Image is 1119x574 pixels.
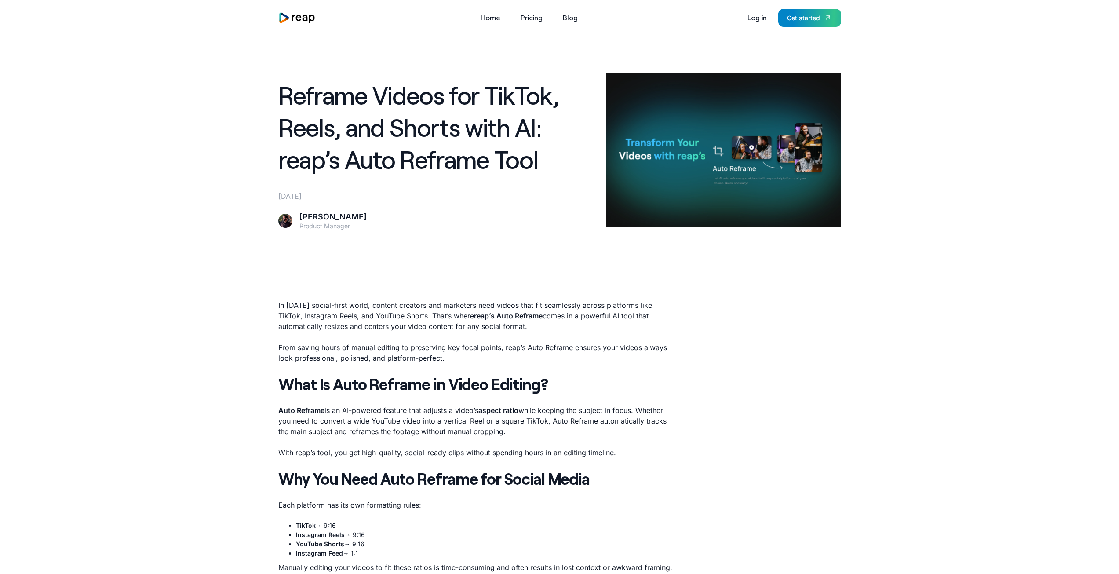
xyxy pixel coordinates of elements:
[278,12,316,24] a: home
[299,212,367,222] div: [PERSON_NAME]
[278,374,548,393] strong: What Is Auto Reframe in Video Editing?
[296,521,676,530] li: → 9:16
[278,300,676,332] p: In [DATE] social-first world, content creators and marketers need videos that fit seamlessly acro...
[278,342,676,363] p: From saving hours of manual editing to preserving key focal points, reap’s Auto Reframe ensures y...
[278,562,676,573] p: Manually editing your videos to fit these ratios is time-consuming and often results in lost cont...
[296,539,676,548] li: → 9:16
[278,469,590,488] strong: Why You Need Auto Reframe for Social Media
[278,406,324,415] strong: Auto Reframe
[558,11,582,25] a: Blog
[478,406,518,415] strong: aspect ratio
[278,405,676,437] p: is an AI-powered feature that adjusts a video’s while keeping the subject in focus. Whether you n...
[476,11,505,25] a: Home
[296,530,676,539] li: → 9:16
[278,447,676,458] p: With reap’s tool, you get high-quality, social-ready clips without spending hours in an editing t...
[278,191,595,201] div: [DATE]
[296,549,343,557] strong: Instagram Feed
[474,311,543,320] strong: reap’s Auto Reframe
[516,11,547,25] a: Pricing
[778,9,841,27] a: Get started
[787,13,820,22] div: Get started
[296,522,316,529] strong: TikTok
[278,500,676,510] p: Each platform has its own formatting rules:
[296,548,676,558] li: → 1:1
[278,79,595,175] h1: Reframe Videos for TikTok, Reels, and Shorts with AI: reap’s Auto Reframe Tool
[296,531,345,538] strong: Instagram Reels
[299,222,367,230] div: Product Manager
[296,540,344,548] strong: YouTube Shorts
[743,11,771,25] a: Log in
[278,12,316,24] img: reap logo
